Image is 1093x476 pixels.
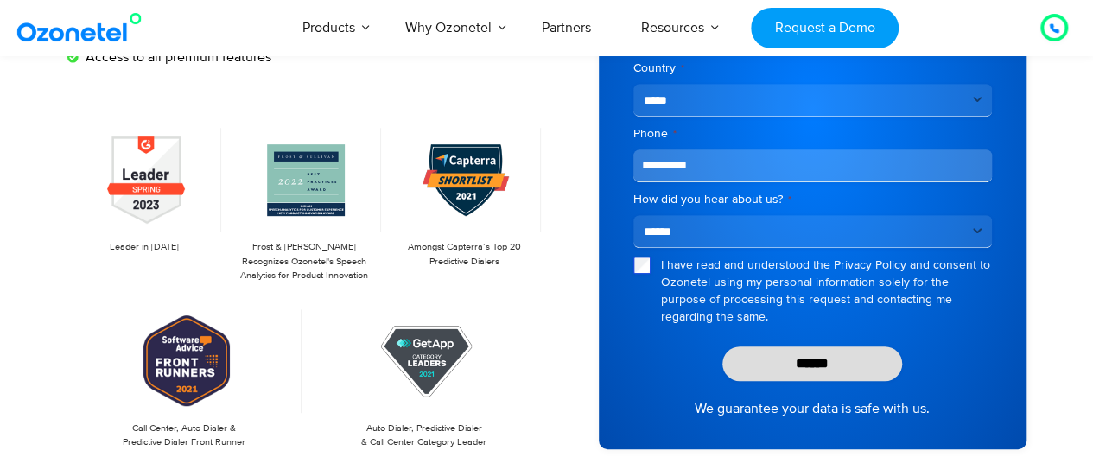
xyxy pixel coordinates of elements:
[633,60,992,77] label: Country
[633,191,992,208] label: How did you hear about us?
[76,240,213,255] p: Leader in [DATE]
[751,8,899,48] a: Request a Demo
[81,47,271,67] span: Access to all premium features
[695,398,930,419] a: We guarantee your data is safe with us.
[315,422,533,450] p: Auto Dialer, Predictive Dialer & Call Center Category Leader
[76,422,294,450] p: Call Center, Auto Dialer & Predictive Dialer Front Runner
[661,257,992,326] label: I have read and understood the Privacy Policy and consent to Ozonetel using my personal informati...
[633,125,992,143] label: Phone
[395,240,532,269] p: Amongst Capterra’s Top 20 Predictive Dialers
[235,240,372,283] p: Frost & [PERSON_NAME] Recognizes Ozonetel's Speech Analytics for Product Innovation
